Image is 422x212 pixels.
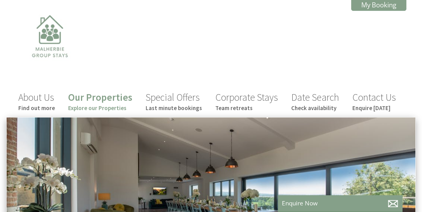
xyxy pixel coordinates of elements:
[11,10,89,88] img: Malherbie Group Stays
[146,104,202,112] small: Last minute bookings
[282,199,399,207] p: Enquire Now
[68,91,132,112] a: Our PropertiesExplore our Properties
[18,104,55,112] small: Find out more
[352,104,396,112] small: Enquire [DATE]
[18,91,55,112] a: About UsFind out more
[352,91,396,112] a: Contact UsEnquire [DATE]
[215,104,278,112] small: Team retreats
[291,91,339,112] a: Date SearchCheck availability
[291,104,339,112] small: Check availability
[68,104,132,112] small: Explore our Properties
[215,91,278,112] a: Corporate StaysTeam retreats
[146,91,202,112] a: Special OffersLast minute bookings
